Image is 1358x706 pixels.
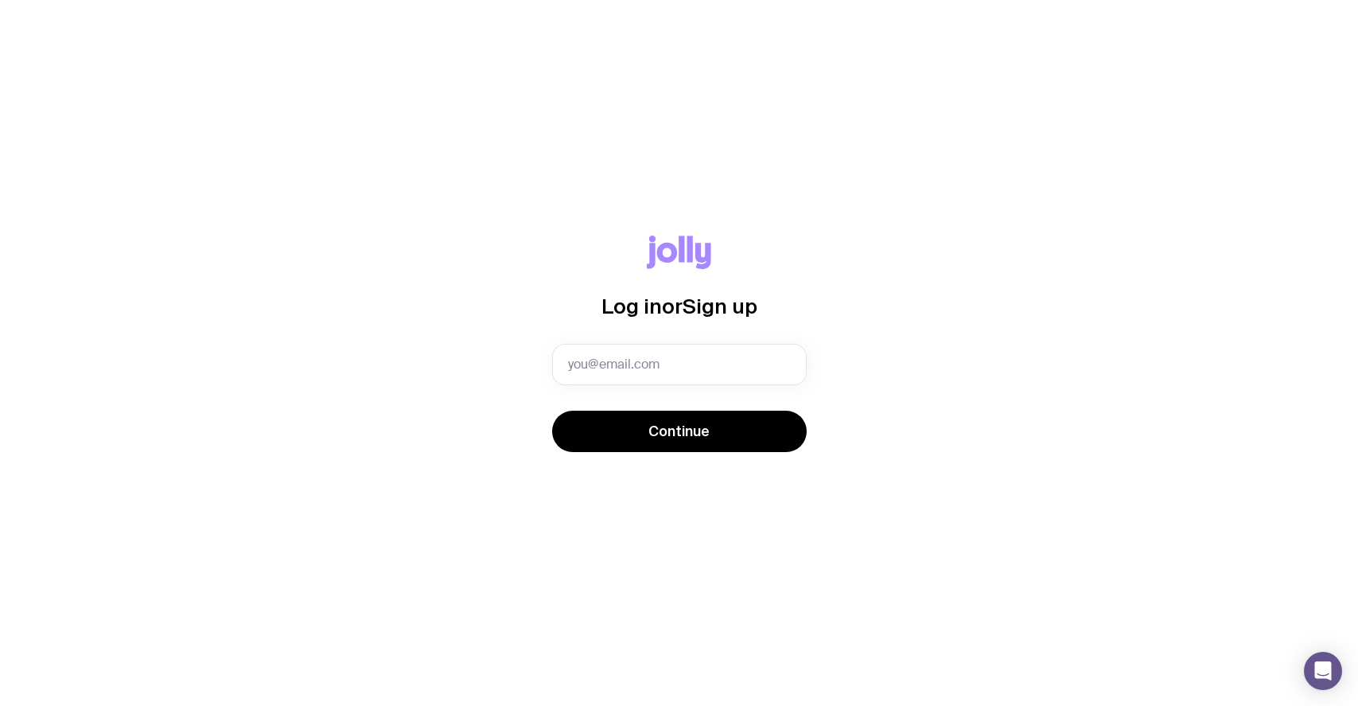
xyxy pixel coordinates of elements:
input: you@email.com [552,344,807,385]
span: Sign up [683,294,757,318]
span: or [662,294,683,318]
div: Open Intercom Messenger [1304,652,1342,690]
button: Continue [552,411,807,452]
span: Continue [648,422,710,441]
span: Log in [601,294,662,318]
